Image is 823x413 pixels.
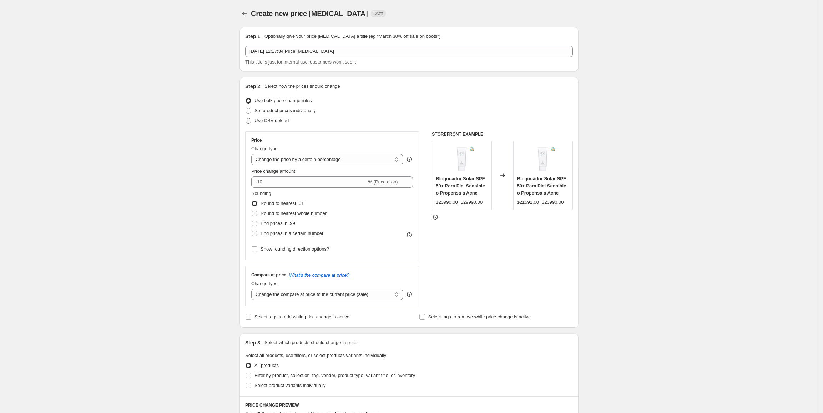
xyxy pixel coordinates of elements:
div: help [406,291,413,298]
span: Round to nearest .01 [261,201,304,206]
img: Round-Lab-365-Derma-Relief-Sunscreen-1-B_80x.jpg [529,145,557,173]
span: Select all products, use filters, or select products variants individually [245,353,386,358]
span: This title is just for internal use, customers won't see it [245,59,356,65]
span: End prices in a certain number [261,231,323,236]
span: Show rounding direction options? [261,246,329,252]
span: Use CSV upload [254,118,289,123]
span: End prices in .99 [261,221,295,226]
span: % (Price drop) [368,179,398,185]
span: Filter by product, collection, tag, vendor, product type, variant title, or inventory [254,373,415,378]
span: Change type [251,281,278,286]
p: Select how the prices should change [264,83,340,90]
input: 30% off holiday sale [245,46,573,57]
span: Select tags to add while price change is active [254,314,349,319]
span: Round to nearest whole number [261,211,327,216]
p: Select which products should change in price [264,339,357,346]
button: Price change jobs [239,9,249,19]
span: Create new price [MEDICAL_DATA] [251,10,368,17]
span: Select product variants individually [254,383,325,388]
span: Bloqueador Solar SPF 50+ Para Piel Sensible o Propensa a Acne [436,176,485,196]
h3: Price [251,137,262,143]
strike: $23990.00 [542,199,564,206]
img: Round-Lab-365-Derma-Relief-Sunscreen-1-B_80x.jpg [448,145,476,173]
span: Price change amount [251,168,295,174]
p: Optionally give your price [MEDICAL_DATA] a title (eg "March 30% off sale on boots") [264,33,440,40]
div: $23990.00 [436,199,458,206]
span: Change type [251,146,278,151]
div: $21591.00 [517,199,539,206]
div: help [406,156,413,163]
span: Draft [374,11,383,16]
span: All products [254,363,279,368]
h6: PRICE CHANGE PREVIEW [245,402,573,408]
span: Set product prices individually [254,108,316,113]
span: Use bulk price change rules [254,98,312,103]
h2: Step 2. [245,83,262,90]
span: Bloqueador Solar SPF 50+ Para Piel Sensible o Propensa a Acne [517,176,566,196]
span: Select tags to remove while price change is active [428,314,531,319]
h2: Step 3. [245,339,262,346]
span: Rounding [251,191,271,196]
input: -15 [251,176,367,188]
h3: Compare at price [251,272,286,278]
button: What's the compare at price? [289,272,349,278]
h6: STOREFRONT EXAMPLE [432,131,573,137]
h2: Step 1. [245,33,262,40]
strike: $29990.00 [461,199,483,206]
